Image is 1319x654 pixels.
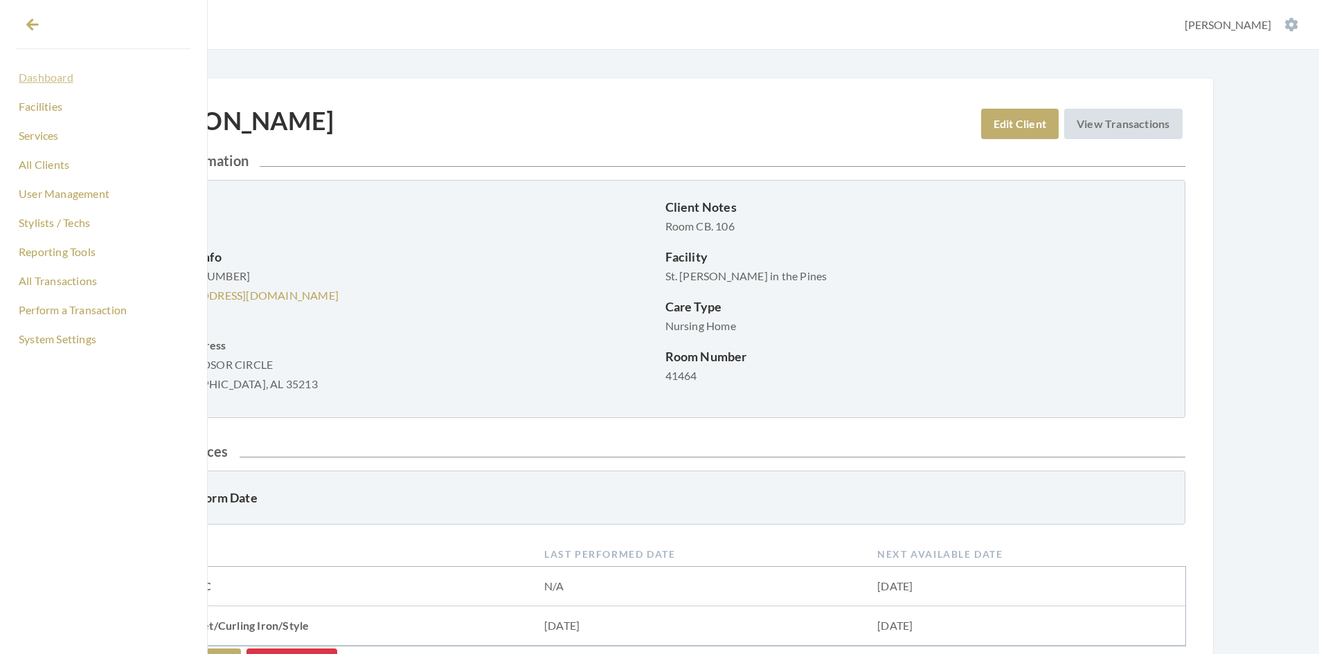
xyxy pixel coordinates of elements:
h2: Client Services [134,443,1185,460]
a: System Settings [17,327,190,351]
button: [PERSON_NAME] [1181,17,1302,33]
a: Dashboard [17,66,190,89]
a: View Transactions [1064,109,1182,139]
a: All Transactions [17,269,190,293]
p: Address [152,316,654,336]
p: 1401 WINDSOR CIRCLE [GEOGRAPHIC_DATA], AL 35213 [152,336,654,394]
p: Client [152,217,654,236]
p: Contact Info [152,247,654,266]
a: Stylists / Techs [17,211,190,235]
p: 41464 [665,366,1168,385]
p: Client Notes [665,197,1168,217]
th: Last Performed Date [530,541,863,567]
th: Next Available Date [863,541,1185,567]
a: Edit Client [981,109,1059,139]
p: Care Type [665,297,1168,316]
p: Room CB. 106 [665,217,1168,236]
p: Room Number [665,347,1168,366]
td: [DATE] [530,606,863,646]
a: User Management [17,182,190,206]
td: Color No HC [134,567,531,606]
p: Facility [665,247,1168,266]
td: [DATE] [863,567,1185,606]
span: [PERSON_NAME] [1185,18,1271,31]
a: [EMAIL_ADDRESS][DOMAIN_NAME] [152,289,339,302]
td: Shampoo Set/Curling Iron/Style [134,606,531,646]
h1: [PERSON_NAME] [134,106,334,136]
a: Services [17,124,190,147]
td: [DATE] [863,606,1185,646]
a: Reporting Tools [17,240,190,264]
a: All Clients [17,153,190,176]
p: St. [PERSON_NAME] in the Pines [665,266,1168,286]
h2: Client Information [134,152,1185,169]
p: User Role [152,197,654,217]
a: Facilities [17,95,190,118]
td: N/A [530,567,863,606]
p: Release Form Date [152,488,654,507]
th: Service [134,541,531,567]
p: Nursing Home [665,316,1168,336]
a: Perform a Transaction [17,298,190,322]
